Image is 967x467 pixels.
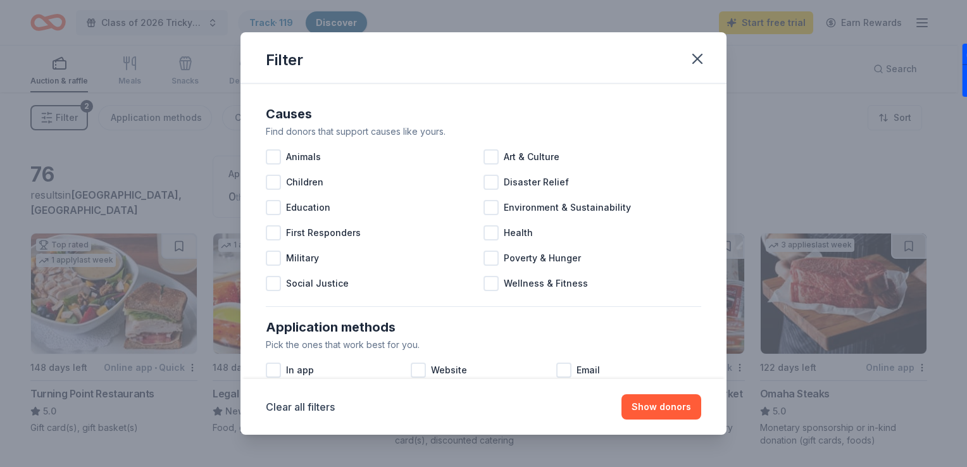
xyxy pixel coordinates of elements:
span: Disaster Relief [504,175,569,190]
div: Causes [266,104,701,124]
span: Animals [286,149,321,165]
span: Social Justice [286,276,349,291]
span: Art & Culture [504,149,559,165]
div: Find donors that support causes like yours. [266,124,701,139]
span: Health [504,225,533,240]
div: Application methods [266,317,701,337]
span: In app [286,363,314,378]
span: Military [286,251,319,266]
span: Wellness & Fitness [504,276,588,291]
button: Show donors [621,394,701,420]
span: Website [431,363,467,378]
span: Education [286,200,330,215]
button: Clear all filters [266,399,335,414]
div: Pick the ones that work best for you. [266,337,701,352]
span: First Responders [286,225,361,240]
span: Poverty & Hunger [504,251,581,266]
span: Children [286,175,323,190]
span: Email [577,363,600,378]
div: Filter [266,50,303,70]
span: Environment & Sustainability [504,200,631,215]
